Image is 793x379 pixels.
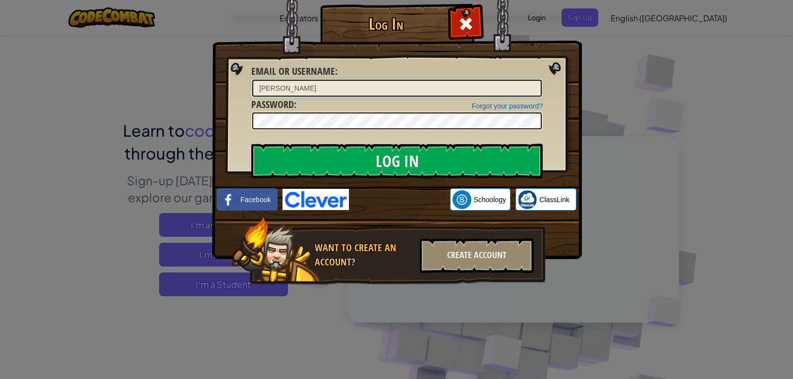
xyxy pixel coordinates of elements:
[251,64,338,79] label: :
[453,190,471,209] img: schoology.png
[420,238,534,273] div: Create Account
[518,190,537,209] img: classlink-logo-small.png
[539,195,569,205] span: ClassLink
[472,102,543,110] a: Forgot your password?
[251,144,543,178] input: Log In
[251,98,294,111] span: Password
[283,189,349,210] img: clever-logo-blue.png
[251,98,296,112] label: :
[240,195,271,205] span: Facebook
[251,64,335,78] span: Email or Username
[219,190,238,209] img: facebook_small.png
[349,189,450,211] iframe: Sign in with Google Button
[323,15,449,33] h1: Log In
[315,241,414,269] div: Want to create an account?
[474,195,506,205] span: Schoology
